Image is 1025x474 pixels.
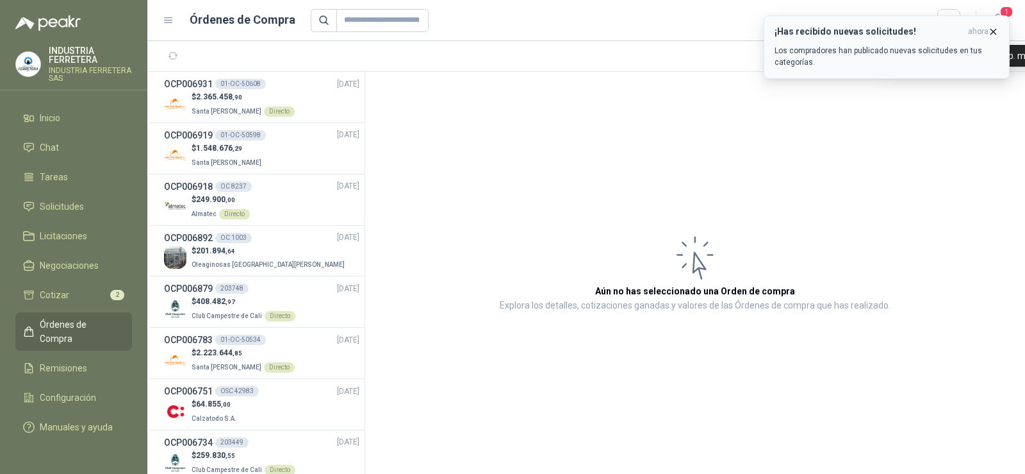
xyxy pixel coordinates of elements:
[164,231,359,271] a: OCP006892OC 1003[DATE] Company Logo$201.894,64Oleaginosas [GEOGRAPHIC_DATA][PERSON_NAME]
[215,284,249,294] div: 203748
[15,253,132,278] a: Negociaciones
[15,194,132,219] a: Solicitudes
[192,398,239,411] p: $
[15,283,132,307] a: Cotizar2
[968,26,988,37] span: ahora
[192,364,261,371] span: Santa [PERSON_NAME]
[219,209,250,219] div: Directo
[49,46,132,64] p: INDUSTRIA FERRETERA
[164,144,186,167] img: Company Logo
[215,233,252,243] div: OC 1003
[196,451,235,460] span: 259.830
[164,282,213,296] h3: OCP006879
[192,312,262,319] span: Club Campestre de Cali
[15,312,132,351] a: Órdenes de Compra
[164,452,186,474] img: Company Logo
[337,232,359,244] span: [DATE]
[164,180,359,220] a: OCP006918OC 8237[DATE] Company Logo$249.900,00AlmatecDirecto
[192,159,261,166] span: Santa [PERSON_NAME]
[987,9,1010,32] button: 1
[215,386,259,396] div: OSC 42983
[164,384,213,398] h3: OCP006751
[192,142,264,155] p: $
[215,182,252,192] div: OC 8237
[192,194,250,206] p: $
[233,350,242,357] span: ,85
[164,246,186,269] img: Company Logo
[40,420,113,434] span: Manuales y ayuda
[264,106,295,117] div: Directo
[15,15,81,31] img: Logo peakr
[164,93,186,115] img: Company Logo
[110,290,124,300] span: 2
[15,135,132,160] a: Chat
[999,6,1013,18] span: 1
[164,282,359,322] a: OCP006879203748[DATE] Company Logo$408.482,97Club Campestre de CaliDirecto
[225,196,235,203] span: ,00
[40,317,120,346] span: Órdenes de Compra
[225,248,235,255] span: ,64
[221,401,231,408] span: ,00
[192,261,345,268] span: Oleaginosas [GEOGRAPHIC_DATA][PERSON_NAME]
[233,94,242,101] span: ,90
[16,52,40,76] img: Company Logo
[49,67,132,82] p: INDUSTRIA FERRETERA SAS
[164,180,213,194] h3: OCP006918
[164,77,213,91] h3: OCP006931
[225,298,235,305] span: ,97
[192,450,295,462] p: $
[265,311,295,321] div: Directo
[192,108,261,115] span: Santa [PERSON_NAME]
[775,26,963,37] h3: ¡Has recibido nuevas solicitudes!
[264,362,295,373] div: Directo
[233,145,242,152] span: ,29
[192,415,236,422] span: Calzatodo S.A.
[196,348,242,357] span: 2.223.644
[775,45,999,68] p: Los compradores han publicado nuevas solicitudes en tus categorías.
[164,298,186,320] img: Company Logo
[337,436,359,448] span: [DATE]
[192,245,347,257] p: $
[40,391,96,405] span: Configuración
[196,400,231,409] span: 64.855
[15,415,132,439] a: Manuales y ayuda
[337,283,359,295] span: [DATE]
[164,128,213,142] h3: OCP006919
[15,165,132,189] a: Tareas
[337,78,359,90] span: [DATE]
[192,296,295,308] p: $
[40,140,59,155] span: Chat
[164,77,359,117] a: OCP00693101-OC-50608[DATE] Company Logo$2.365.458,90Santa [PERSON_NAME]Directo
[215,335,266,345] div: 01-OC-50534
[196,246,235,255] span: 201.894
[164,128,359,169] a: OCP00691901-OC-50598[DATE] Company Logo$1.548.676,29Santa [PERSON_NAME]
[337,385,359,398] span: [DATE]
[192,210,217,217] span: Almatec
[15,356,132,380] a: Remisiones
[40,288,69,302] span: Cotizar
[15,385,132,410] a: Configuración
[196,195,235,204] span: 249.900
[40,229,87,243] span: Licitaciones
[164,436,213,450] h3: OCP006734
[164,196,186,218] img: Company Logo
[337,129,359,141] span: [DATE]
[164,384,359,425] a: OCP006751OSC 42983[DATE] Company Logo$64.855,00Calzatodo S.A.
[15,224,132,248] a: Licitaciones
[215,437,249,448] div: 203449
[196,144,242,153] span: 1.548.676
[500,298,890,314] p: Explora los detalles, cotizaciones ganadas y valores de las Órdenes de compra que has realizado.
[40,170,68,184] span: Tareas
[40,258,99,273] span: Negociaciones
[225,452,235,459] span: ,55
[40,199,84,214] span: Solicitudes
[192,347,295,359] p: $
[215,130,266,140] div: 01-OC-50598
[40,111,60,125] span: Inicio
[164,231,213,245] h3: OCP006892
[15,106,132,130] a: Inicio
[192,466,262,473] span: Club Campestre de Cali
[192,91,295,103] p: $
[196,297,235,306] span: 408.482
[164,333,213,347] h3: OCP006783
